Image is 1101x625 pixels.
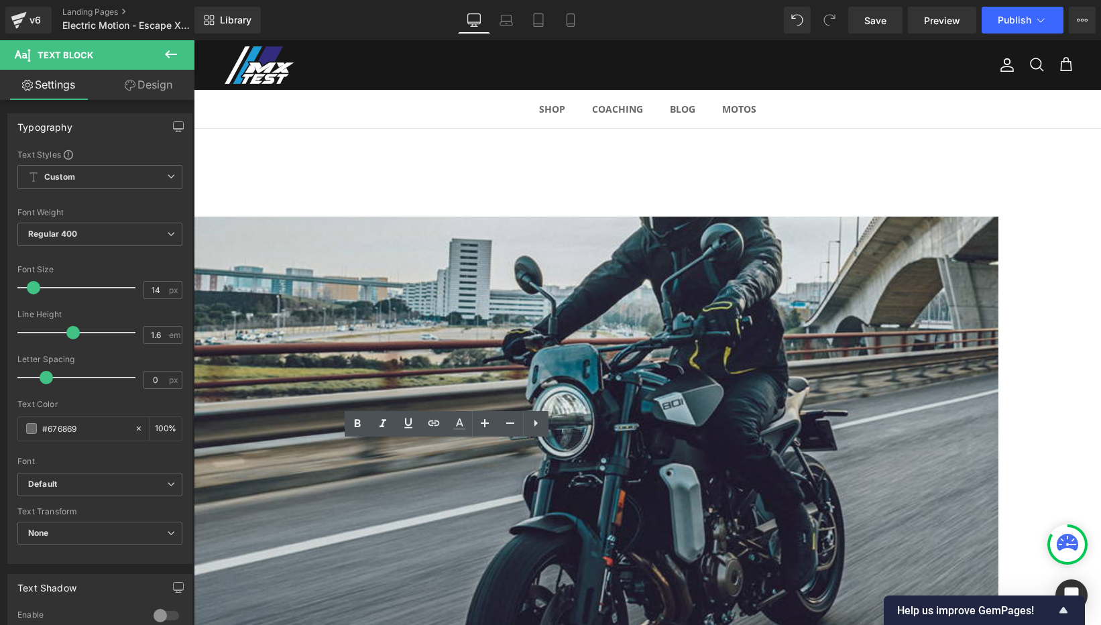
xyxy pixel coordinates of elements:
[28,229,78,239] b: Regular 400
[220,14,251,26] span: Library
[1055,579,1088,612] div: Open Intercom Messenger
[169,376,180,384] span: px
[28,479,57,490] i: Default
[27,5,104,44] img: Mx Test - Logo
[864,13,886,27] span: Save
[17,114,72,133] div: Typography
[17,457,182,466] div: Font
[17,310,182,319] div: Line Height
[17,265,182,274] div: Font Size
[555,7,587,34] a: Mobile
[816,7,843,34] button: Redo
[897,604,1055,617] span: Help us improve GemPages!
[62,7,217,17] a: Landing Pages
[800,17,821,33] a: Compte
[42,421,128,436] input: Color
[908,7,976,34] a: Preview
[458,7,490,34] a: Desktop
[897,602,1071,618] button: Show survey - Help us improve GemPages!
[169,331,180,339] span: em
[5,7,52,34] a: v6
[784,7,811,34] button: Undo
[998,15,1031,25] span: Publish
[1069,7,1096,34] button: More
[169,286,180,294] span: px
[62,20,191,31] span: Electric Motion - Escape XR 2026 commander
[924,13,960,27] span: Preview
[386,50,461,88] a: Coaching
[194,7,261,34] a: New Library
[150,417,182,441] div: %
[17,400,182,409] div: Text Color
[17,149,182,160] div: Text Styles
[28,528,49,538] b: None
[464,50,514,88] a: BLOG
[333,50,384,88] a: Shop
[100,70,197,100] a: Design
[490,7,522,34] a: Laptop
[516,50,575,88] a: MOTOS
[27,5,104,44] a: MX TEST
[27,11,44,29] div: v6
[17,610,140,624] div: Enable
[522,7,555,34] a: Tablet
[982,7,1063,34] button: Publish
[17,575,76,593] div: Text Shadow
[17,507,182,516] div: Text Transform
[44,172,75,183] b: Custom
[17,355,182,364] div: Letter Spacing
[38,50,93,60] span: Text Block
[17,208,182,217] div: Font Weight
